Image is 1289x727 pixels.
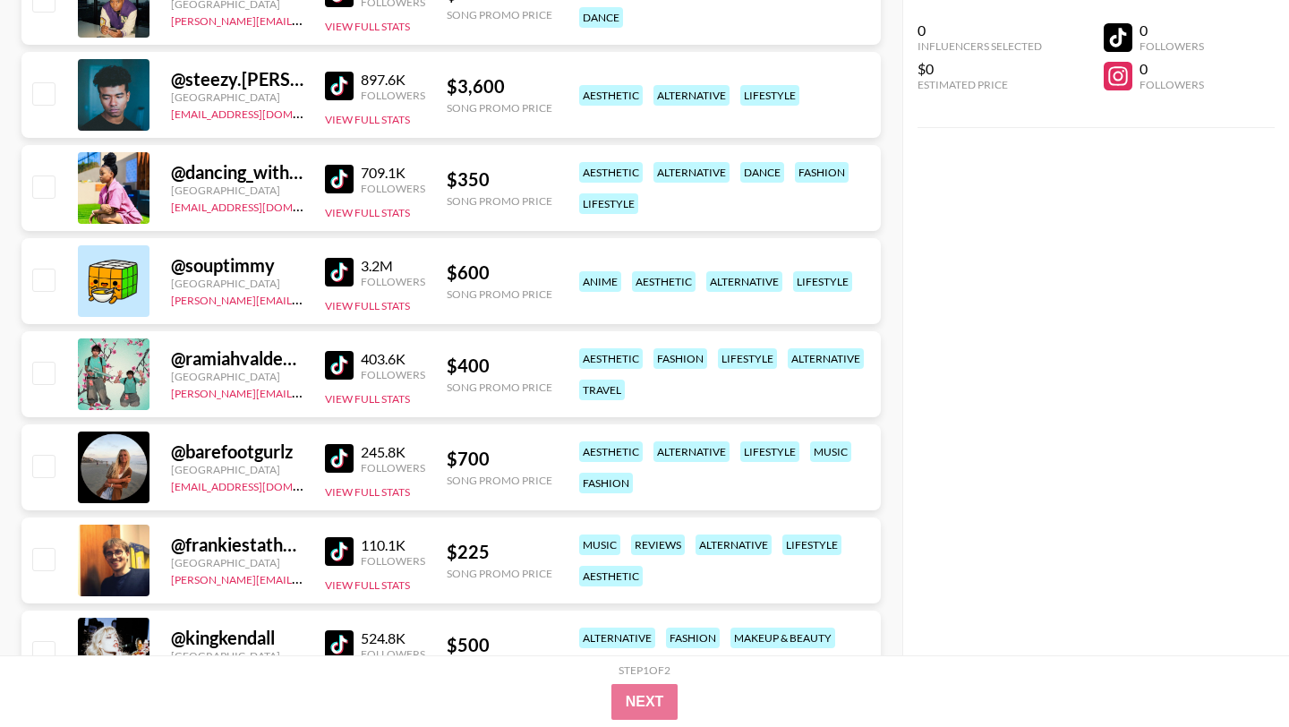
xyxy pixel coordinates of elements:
[171,347,303,370] div: @ ramiahvaldezzz
[632,271,696,292] div: aesthetic
[810,441,851,462] div: music
[361,554,425,568] div: Followers
[171,104,351,121] a: [EMAIL_ADDRESS][DOMAIN_NAME]
[1140,21,1204,39] div: 0
[325,258,354,287] img: TikTok
[619,663,670,677] div: Step 1 of 2
[361,71,425,89] div: 897.6K
[718,348,777,369] div: lifestyle
[740,85,799,106] div: lifestyle
[361,275,425,288] div: Followers
[447,261,552,284] div: $ 600
[579,348,643,369] div: aesthetic
[325,299,410,312] button: View Full Stats
[325,72,354,100] img: TikTok
[666,628,720,648] div: fashion
[793,271,852,292] div: lifestyle
[171,534,303,556] div: @ frankiestathamuk
[447,75,552,98] div: $ 3,600
[579,566,643,586] div: aesthetic
[579,7,623,28] div: dance
[361,257,425,275] div: 3.2M
[171,463,303,476] div: [GEOGRAPHIC_DATA]
[579,85,643,106] div: aesthetic
[171,90,303,104] div: [GEOGRAPHIC_DATA]
[325,537,354,566] img: TikTok
[1199,637,1268,706] iframe: Drift Widget Chat Controller
[447,287,552,301] div: Song Promo Price
[325,630,354,659] img: TikTok
[918,21,1042,39] div: 0
[1140,39,1204,53] div: Followers
[171,197,351,214] a: [EMAIL_ADDRESS][DOMAIN_NAME]
[579,441,643,462] div: aesthetic
[1140,60,1204,78] div: 0
[447,448,552,470] div: $ 700
[447,381,552,394] div: Song Promo Price
[361,89,425,102] div: Followers
[447,101,552,115] div: Song Promo Price
[325,392,410,406] button: View Full Stats
[361,461,425,475] div: Followers
[653,441,730,462] div: alternative
[171,627,303,649] div: @ kingkendall
[171,11,436,28] a: [PERSON_NAME][EMAIL_ADDRESS][DOMAIN_NAME]
[171,476,351,493] a: [EMAIL_ADDRESS][DOMAIN_NAME]
[171,277,303,290] div: [GEOGRAPHIC_DATA]
[740,162,784,183] div: dance
[579,535,620,555] div: music
[1140,78,1204,91] div: Followers
[730,628,835,648] div: makeup & beauty
[696,535,772,555] div: alternative
[361,182,425,195] div: Followers
[795,162,849,183] div: fashion
[653,162,730,183] div: alternative
[579,628,655,648] div: alternative
[325,165,354,193] img: TikTok
[171,161,303,184] div: @ dancing_with_busisiwe1
[171,290,436,307] a: [PERSON_NAME][EMAIL_ADDRESS][DOMAIN_NAME]
[171,556,303,569] div: [GEOGRAPHIC_DATA]
[361,536,425,554] div: 110.1K
[171,68,303,90] div: @ steezy.[PERSON_NAME]
[782,535,841,555] div: lifestyle
[325,113,410,126] button: View Full Stats
[361,647,425,661] div: Followers
[447,355,552,377] div: $ 400
[579,380,625,400] div: travel
[171,184,303,197] div: [GEOGRAPHIC_DATA]
[361,629,425,647] div: 524.8K
[361,368,425,381] div: Followers
[653,348,707,369] div: fashion
[361,350,425,368] div: 403.6K
[361,164,425,182] div: 709.1K
[447,8,552,21] div: Song Promo Price
[325,578,410,592] button: View Full Stats
[325,20,410,33] button: View Full Stats
[579,162,643,183] div: aesthetic
[611,684,679,720] button: Next
[447,168,552,191] div: $ 350
[447,567,552,580] div: Song Promo Price
[447,541,552,563] div: $ 225
[740,441,799,462] div: lifestyle
[171,383,521,400] a: [PERSON_NAME][EMAIL_ADDRESS][PERSON_NAME][DOMAIN_NAME]
[325,206,410,219] button: View Full Stats
[447,634,552,656] div: $ 500
[447,474,552,487] div: Song Promo Price
[325,444,354,473] img: TikTok
[918,60,1042,78] div: $0
[579,193,638,214] div: lifestyle
[653,85,730,106] div: alternative
[325,485,410,499] button: View Full Stats
[171,440,303,463] div: @ barefootgurlz
[579,271,621,292] div: anime
[171,569,436,586] a: [PERSON_NAME][EMAIL_ADDRESS][DOMAIN_NAME]
[631,535,685,555] div: reviews
[918,39,1042,53] div: Influencers Selected
[171,649,303,663] div: [GEOGRAPHIC_DATA]
[325,351,354,380] img: TikTok
[361,443,425,461] div: 245.8K
[579,473,633,493] div: fashion
[171,370,303,383] div: [GEOGRAPHIC_DATA]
